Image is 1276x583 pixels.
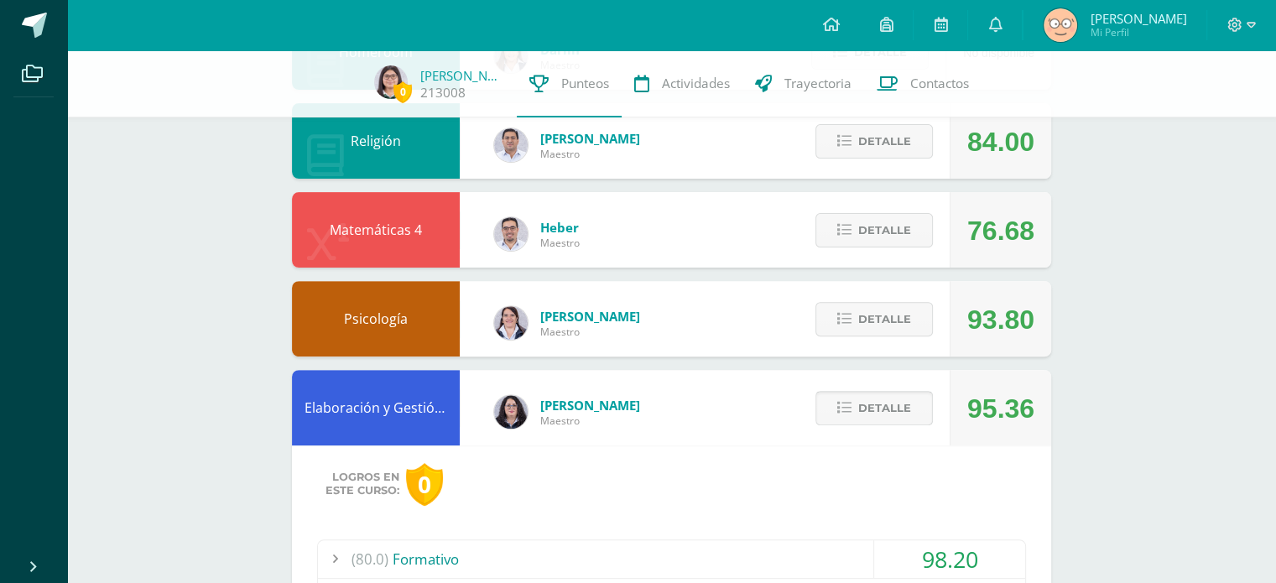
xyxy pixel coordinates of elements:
span: Punteos [561,75,609,92]
span: 16 px [20,117,47,131]
div: Formativo [318,540,1025,578]
button: Detalle [815,302,933,336]
div: 0 [406,463,443,506]
span: Mi Perfil [1090,25,1186,39]
span: (80.0) [352,540,388,578]
span: Maestro [540,325,640,339]
span: Trayectoria [784,75,852,92]
div: Religión [292,103,460,179]
a: Trayectoria [742,50,864,117]
span: [PERSON_NAME] [540,397,640,414]
button: Detalle [815,391,933,425]
img: 54231652241166600daeb3395b4f1510.png [494,217,528,251]
div: 76.68 [967,193,1034,268]
div: Elaboración y Gestión de Proyectos [292,370,460,445]
span: Actividades [662,75,730,92]
span: Heber [540,219,580,236]
label: Tamaño de fuente [7,102,102,116]
img: 4f58a82ddeaaa01b48eeba18ee71a186.png [494,306,528,340]
span: [PERSON_NAME] [540,130,640,147]
a: Punteos [517,50,622,117]
img: 15aaa72b904403ebb7ec886ca542c491.png [494,128,528,162]
span: [PERSON_NAME] [540,308,640,325]
span: Detalle [858,126,911,157]
span: Logros en este curso: [326,471,399,497]
a: Actividades [622,50,742,117]
span: 0 [393,81,412,102]
span: Maestro [540,236,580,250]
div: Matemáticas 4 [292,192,460,268]
img: e20889350ad5515b27f10ece12a4bd09.png [374,65,408,99]
div: 84.00 [967,104,1034,180]
div: 98.20 [874,540,1025,578]
span: Maestro [540,147,640,161]
div: 95.36 [967,371,1034,446]
button: Detalle [815,124,933,159]
h3: Estilo [7,53,245,71]
a: [PERSON_NAME] de [420,67,504,84]
div: Outline [7,7,245,22]
span: Contactos [910,75,969,92]
a: 213008 [420,84,466,102]
div: Psicología [292,281,460,357]
img: f270ddb0ea09d79bf84e45c6680ec463.png [494,395,528,429]
div: 93.80 [967,282,1034,357]
span: Detalle [858,393,911,424]
a: Contactos [864,50,982,117]
span: Detalle [858,215,911,246]
a: Back to Top [25,22,91,36]
span: Detalle [858,304,911,335]
span: Maestro [540,414,640,428]
img: ec776638e2b37e158411211b4036a738.png [1044,8,1077,42]
button: Detalle [815,213,933,247]
span: [PERSON_NAME] [1090,10,1186,27]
